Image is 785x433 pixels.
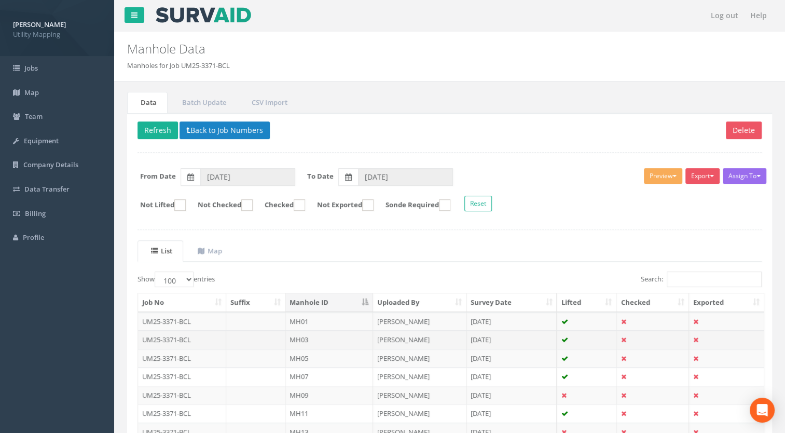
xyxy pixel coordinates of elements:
[373,404,466,423] td: [PERSON_NAME]
[138,330,226,349] td: UM25-3371-BCL
[285,367,373,386] td: MH07
[667,272,762,287] input: Search:
[151,246,172,255] uib-tab-heading: List
[24,63,38,73] span: Jobs
[466,349,557,368] td: [DATE]
[25,112,43,121] span: Team
[138,312,226,331] td: UM25-3371-BCL
[285,330,373,349] td: MH03
[373,386,466,404] td: [PERSON_NAME]
[375,199,450,211] label: Sonde Required
[644,168,682,184] button: Preview
[127,92,168,113] a: Data
[13,30,101,39] span: Utility Mapping
[373,367,466,386] td: [PERSON_NAME]
[137,272,215,287] label: Show entries
[226,293,285,312] th: Suffix: activate to sort column ascending
[24,88,39,97] span: Map
[23,160,78,169] span: Company Details
[138,349,226,368] td: UM25-3371-BCL
[138,386,226,404] td: UM25-3371-BCL
[285,404,373,423] td: MH11
[641,272,762,287] label: Search:
[358,168,453,186] input: To Date
[130,199,186,211] label: Not Lifted
[726,121,762,139] button: Delete
[723,168,766,184] button: Assign To
[373,349,466,368] td: [PERSON_NAME]
[285,349,373,368] td: MH05
[685,168,720,184] button: Export
[307,171,334,181] label: To Date
[466,312,557,331] td: [DATE]
[466,293,557,312] th: Survey Date: activate to sort column ascending
[187,199,253,211] label: Not Checked
[155,272,194,287] select: Showentries
[689,293,764,312] th: Exported: activate to sort column ascending
[466,404,557,423] td: [DATE]
[373,293,466,312] th: Uploaded By: activate to sort column ascending
[238,92,298,113] a: CSV Import
[138,293,226,312] th: Job No: activate to sort column ascending
[466,386,557,404] td: [DATE]
[285,293,373,312] th: Manhole ID: activate to sort column descending
[24,184,70,194] span: Data Transfer
[13,17,101,39] a: [PERSON_NAME] Utility Mapping
[180,121,270,139] button: Back to Job Numbers
[138,404,226,423] td: UM25-3371-BCL
[138,367,226,386] td: UM25-3371-BCL
[373,330,466,349] td: [PERSON_NAME]
[23,233,44,242] span: Profile
[557,293,616,312] th: Lifted: activate to sort column ascending
[127,61,230,71] li: Manholes for Job UM25-3371-BCL
[464,196,492,211] button: Reset
[137,121,178,139] button: Refresh
[466,367,557,386] td: [DATE]
[254,199,305,211] label: Checked
[13,20,66,29] strong: [PERSON_NAME]
[169,92,237,113] a: Batch Update
[750,398,775,423] div: Open Intercom Messenger
[285,312,373,331] td: MH01
[140,171,176,181] label: From Date
[307,199,374,211] label: Not Exported
[137,240,183,262] a: List
[25,209,46,218] span: Billing
[184,240,233,262] a: Map
[24,136,59,145] span: Equipment
[285,386,373,404] td: MH09
[616,293,689,312] th: Checked: activate to sort column ascending
[373,312,466,331] td: [PERSON_NAME]
[200,168,295,186] input: From Date
[466,330,557,349] td: [DATE]
[198,246,222,255] uib-tab-heading: Map
[127,42,662,56] h2: Manhole Data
